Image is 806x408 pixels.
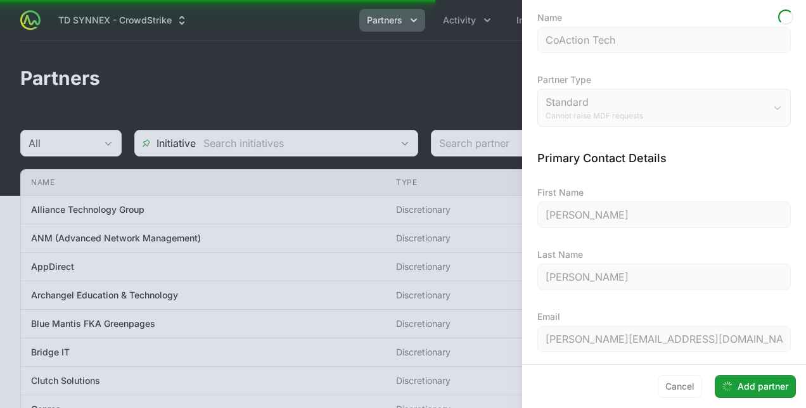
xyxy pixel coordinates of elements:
input: Enter your first name [546,207,783,222]
label: Name [537,11,562,24]
input: Enter your email [546,331,783,347]
span: Cannot raise MDF requests [546,111,765,121]
label: Last Name [537,248,583,261]
input: Enter partner name [546,32,783,48]
button: StandardCannot raise MDF requests [538,89,790,126]
button: Add partner [715,375,796,398]
label: First Name [537,186,584,199]
label: Partner Type [537,73,791,86]
span: Standard [546,94,765,110]
h3: Primary Contact Details [537,151,791,166]
label: Email [537,310,560,323]
input: Enter your last name [546,269,783,284]
span: Add partner [738,379,788,394]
